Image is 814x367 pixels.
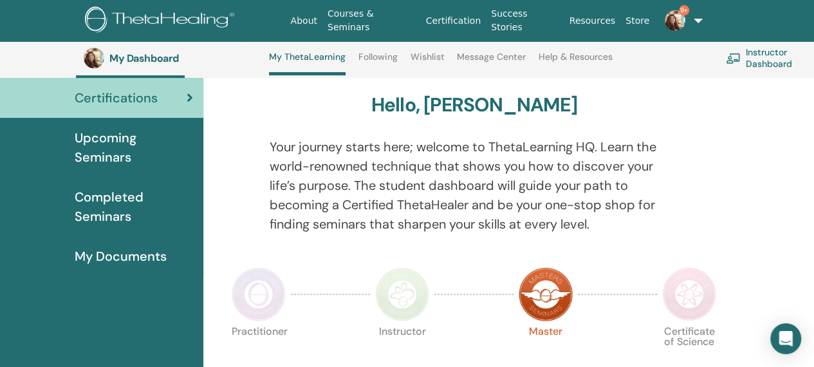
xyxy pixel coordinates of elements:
div: Open Intercom Messenger [770,323,801,354]
a: Certification [421,9,486,33]
img: chalkboard-teacher.svg [726,53,741,64]
span: My Documents [75,247,167,266]
img: Certificate of Science [662,267,716,321]
span: 9+ [679,5,689,15]
a: Success Stories [486,2,564,39]
a: My ThetaLearning [269,52,346,75]
img: logo.png [85,6,239,35]
a: Message Center [457,52,526,72]
a: Resources [564,9,621,33]
h3: Hello, [PERSON_NAME] [371,93,577,117]
img: Practitioner [232,267,286,321]
h3: My Dashboard [109,52,238,64]
a: Courses & Seminars [322,2,421,39]
span: Completed Seminars [75,187,193,226]
a: Following [358,52,398,72]
img: Instructor [375,267,429,321]
p: Your journey starts here; welcome to ThetaLearning HQ. Learn the world-renowned technique that sh... [270,137,679,234]
img: default.jpg [665,10,685,31]
a: About [286,9,322,33]
img: default.jpg [84,48,104,68]
a: Help & Resources [539,52,613,72]
span: Certifications [75,88,158,108]
a: Store [620,9,654,33]
a: Wishlist [411,52,445,72]
span: Upcoming Seminars [75,128,193,167]
img: Master [519,267,573,321]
